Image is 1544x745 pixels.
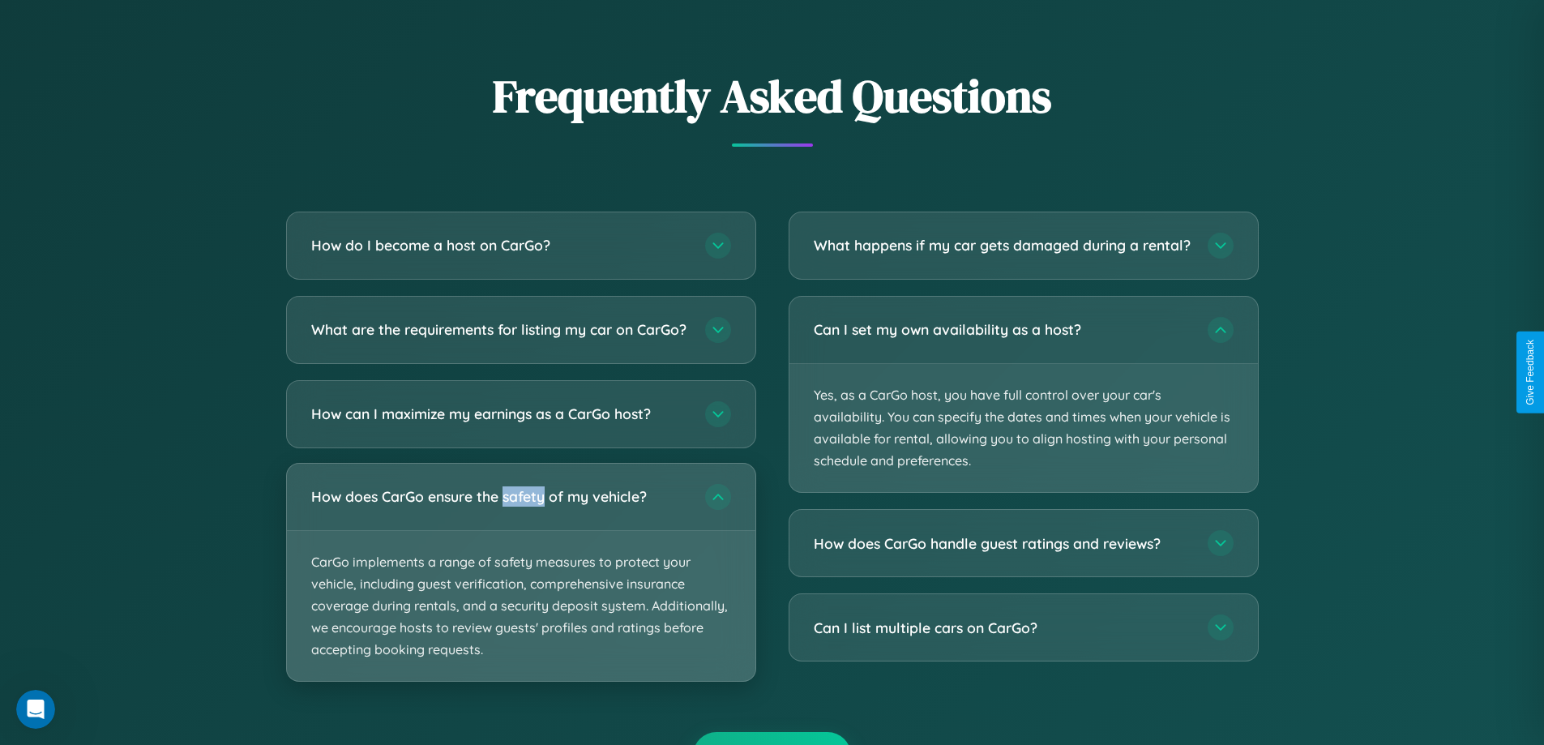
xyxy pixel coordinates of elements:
iframe: Intercom live chat [16,690,55,729]
p: Yes, as a CarGo host, you have full control over your car's availability. You can specify the dat... [789,364,1258,493]
p: CarGo implements a range of safety measures to protect your vehicle, including guest verification... [287,531,755,682]
h3: What are the requirements for listing my car on CarGo? [311,319,689,340]
h3: What happens if my car gets damaged during a rental? [814,235,1191,255]
h3: Can I set my own availability as a host? [814,319,1191,340]
div: Give Feedback [1525,340,1536,405]
h3: How does CarGo ensure the safety of my vehicle? [311,486,689,507]
h2: Frequently Asked Questions [286,65,1259,127]
h3: How do I become a host on CarGo? [311,235,689,255]
h3: How can I maximize my earnings as a CarGo host? [311,404,689,424]
h3: Can I list multiple cars on CarGo? [814,618,1191,638]
h3: How does CarGo handle guest ratings and reviews? [814,533,1191,554]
